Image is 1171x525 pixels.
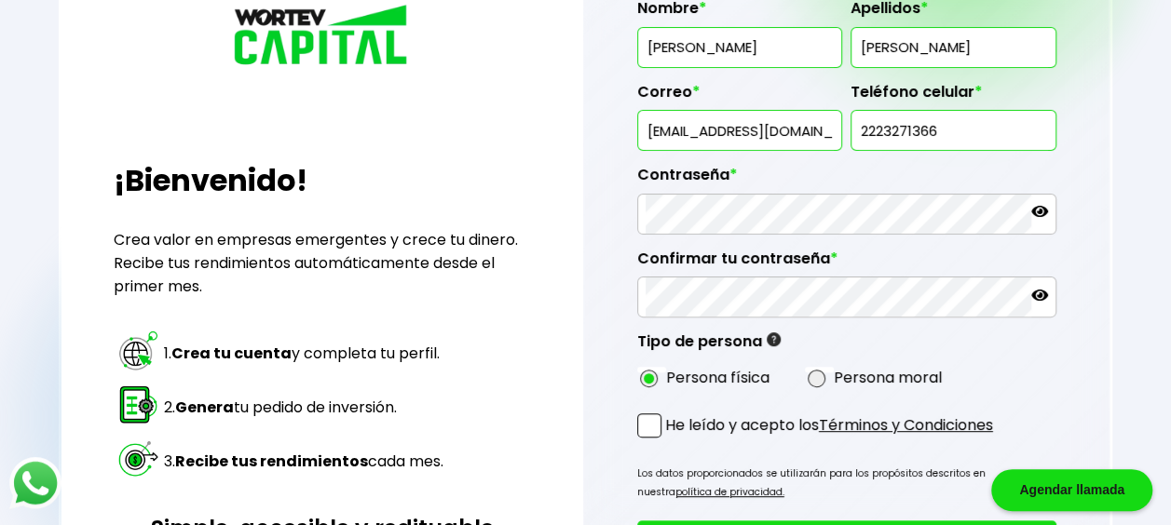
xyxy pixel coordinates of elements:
img: paso 1 [116,329,160,372]
label: Persona moral [834,366,942,389]
p: He leído y acepto los [665,413,993,437]
label: Tipo de persona [637,332,781,360]
img: paso 3 [116,437,160,480]
label: Correo [637,83,843,111]
div: Agendar llamada [991,469,1152,511]
img: paso 2 [116,383,160,426]
a: Términos y Condiciones [819,414,993,436]
img: logos_whatsapp-icon.242b2217.svg [9,457,61,509]
h2: ¡Bienvenido! [114,158,531,203]
input: inversionista@gmail.com [646,111,835,150]
a: política de privacidad. [675,485,784,499]
input: 10 dígitos [859,111,1048,150]
td: 3. cada mes. [163,436,444,488]
label: Teléfono celular [851,83,1056,111]
td: 1. y completa tu perfil. [163,328,444,380]
p: Crea valor en empresas emergentes y crece tu dinero. Recibe tus rendimientos automáticamente desd... [114,228,531,298]
p: Los datos proporcionados se utilizarán para los propósitos descritos en nuestra [637,464,1056,502]
strong: Genera [175,397,234,418]
label: Contraseña [637,166,1056,194]
strong: Recibe tus rendimientos [175,451,368,472]
label: Confirmar tu contraseña [637,249,1056,277]
td: 2. tu pedido de inversión. [163,382,444,434]
strong: Crea tu cuenta [171,343,292,364]
label: Persona física [666,366,769,389]
img: logo_wortev_capital [229,2,415,71]
img: gfR76cHglkPwleuBLjWdxeZVvX9Wp6JBDmjRYY8JYDQn16A2ICN00zLTgIroGa6qie5tIuWH7V3AapTKqzv+oMZsGfMUqL5JM... [767,332,781,346]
